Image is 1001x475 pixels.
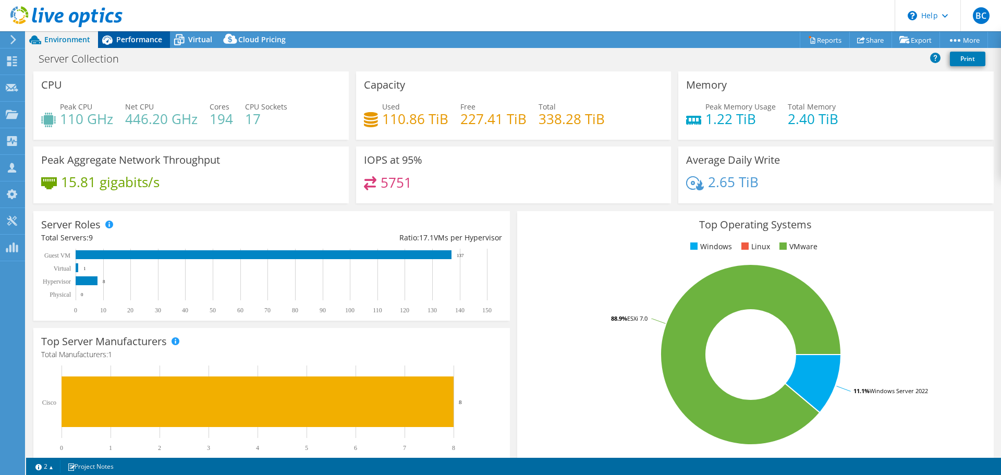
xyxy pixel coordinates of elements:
[788,113,838,125] h4: 2.40 TiB
[74,307,77,314] text: 0
[373,307,382,314] text: 110
[50,291,71,298] text: Physical
[44,252,70,259] text: Guest VM
[973,7,990,24] span: BC
[428,307,437,314] text: 130
[103,279,105,284] text: 8
[42,399,56,406] text: Cisco
[539,113,605,125] h4: 338.28 TiB
[210,307,216,314] text: 50
[81,292,83,297] text: 0
[41,336,167,347] h3: Top Server Manufacturers
[870,387,928,395] tspan: Windows Server 2022
[44,34,90,44] span: Environment
[61,176,160,188] h4: 15.81 gigabits/s
[686,154,780,166] h3: Average Daily Write
[60,113,113,125] h4: 110 GHz
[459,399,462,405] text: 8
[109,444,112,452] text: 1
[892,32,940,48] a: Export
[950,52,985,66] a: Print
[539,102,556,112] span: Total
[460,113,527,125] h4: 227.41 TiB
[41,232,272,243] div: Total Servers:
[60,444,63,452] text: 0
[41,219,101,230] h3: Server Roles
[83,266,86,271] text: 1
[686,79,727,91] h3: Memory
[849,32,892,48] a: Share
[210,113,233,125] h4: 194
[788,102,836,112] span: Total Memory
[525,219,986,230] h3: Top Operating Systems
[705,113,776,125] h4: 1.22 TiB
[155,307,161,314] text: 30
[800,32,850,48] a: Reports
[403,444,406,452] text: 7
[364,79,405,91] h3: Capacity
[482,307,492,314] text: 150
[100,307,106,314] text: 10
[116,34,162,44] span: Performance
[272,232,502,243] div: Ratio: VMs per Hypervisor
[28,460,60,473] a: 2
[460,102,475,112] span: Free
[245,113,287,125] h4: 17
[245,102,287,112] span: CPU Sockets
[400,307,409,314] text: 120
[41,349,502,360] h4: Total Manufacturers:
[853,387,870,395] tspan: 11.1%
[41,154,220,166] h3: Peak Aggregate Network Throughput
[127,307,133,314] text: 20
[419,233,434,242] span: 17.1
[34,53,135,65] h1: Server Collection
[264,307,271,314] text: 70
[238,34,286,44] span: Cloud Pricing
[108,349,112,359] span: 1
[207,444,210,452] text: 3
[364,154,422,166] h3: IOPS at 95%
[182,307,188,314] text: 40
[939,32,988,48] a: More
[125,113,198,125] h4: 446.20 GHz
[89,233,93,242] span: 9
[60,102,92,112] span: Peak CPU
[237,307,243,314] text: 60
[739,241,770,252] li: Linux
[627,314,648,322] tspan: ESXi 7.0
[457,253,464,258] text: 137
[705,102,776,112] span: Peak Memory Usage
[382,113,448,125] h4: 110.86 TiB
[305,444,308,452] text: 5
[292,307,298,314] text: 80
[382,102,400,112] span: Used
[777,241,817,252] li: VMware
[611,314,627,322] tspan: 88.9%
[125,102,154,112] span: Net CPU
[381,177,412,188] h4: 5751
[345,307,355,314] text: 100
[908,11,917,20] svg: \n
[60,460,121,473] a: Project Notes
[43,278,71,285] text: Hypervisor
[320,307,326,314] text: 90
[455,307,465,314] text: 140
[41,79,62,91] h3: CPU
[354,444,357,452] text: 6
[188,34,212,44] span: Virtual
[54,265,71,272] text: Virtual
[452,444,455,452] text: 8
[256,444,259,452] text: 4
[158,444,161,452] text: 2
[708,176,759,188] h4: 2.65 TiB
[210,102,229,112] span: Cores
[688,241,732,252] li: Windows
